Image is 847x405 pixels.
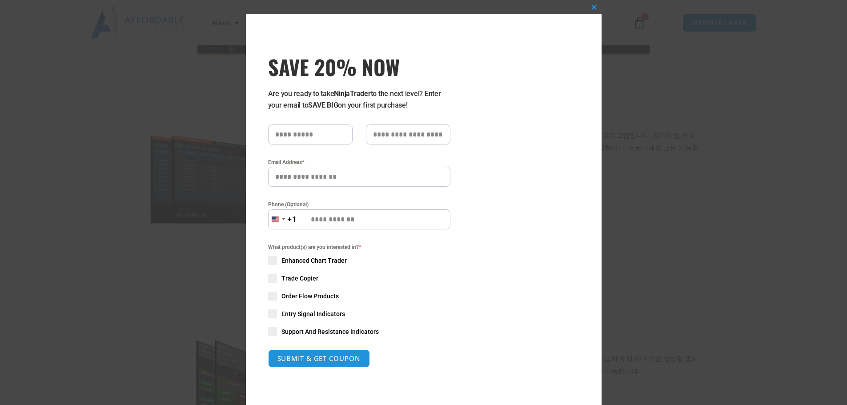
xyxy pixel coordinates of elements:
[281,292,339,301] span: Order Flow Products
[268,349,370,368] button: SUBMIT & GET COUPON
[281,309,345,318] span: Entry Signal Indicators
[268,327,450,336] label: Support And Resistance Indicators
[268,54,450,79] h3: SAVE 20% NOW
[268,256,450,265] label: Enhanced Chart Trader
[268,309,450,318] label: Entry Signal Indicators
[334,89,370,98] strong: NinjaTrader
[268,88,450,111] p: Are you ready to take to the next level? Enter your email to on your first purchase!
[268,209,297,229] button: Selected country
[268,158,450,167] label: Email Address
[817,375,838,396] iframe: Intercom live chat
[268,274,450,283] label: Trade Copier
[281,256,347,265] span: Enhanced Chart Trader
[268,243,450,252] span: What product(s) are you interested in?
[268,292,450,301] label: Order Flow Products
[268,200,450,209] label: Phone (Optional)
[281,274,318,283] span: Trade Copier
[308,101,338,109] strong: SAVE BIG
[288,214,297,225] div: +1
[281,327,379,336] span: Support And Resistance Indicators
